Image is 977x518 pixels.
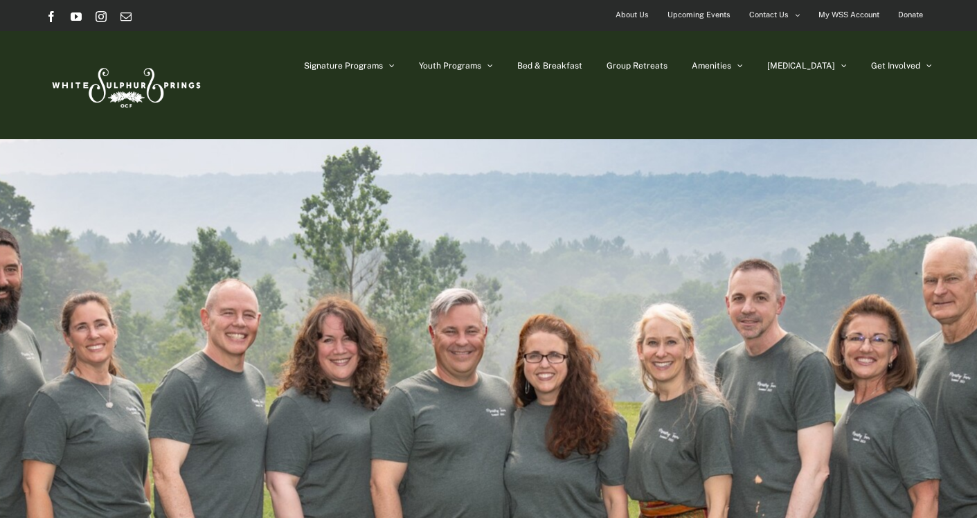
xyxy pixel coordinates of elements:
span: Upcoming Events [667,5,730,25]
span: My WSS Account [818,5,879,25]
a: Bed & Breakfast [517,31,582,100]
a: YouTube [71,11,82,22]
a: Facebook [46,11,57,22]
a: Signature Programs [304,31,395,100]
a: [MEDICAL_DATA] [767,31,847,100]
span: Group Retreats [607,62,667,70]
nav: Main Menu [304,31,932,100]
span: Amenities [692,62,731,70]
span: Bed & Breakfast [517,62,582,70]
span: Signature Programs [304,62,383,70]
span: Donate [898,5,923,25]
img: White Sulphur Springs Logo [46,53,205,118]
span: About Us [616,5,649,25]
a: Youth Programs [419,31,493,100]
span: Youth Programs [419,62,481,70]
span: [MEDICAL_DATA] [767,62,835,70]
a: Email [120,11,132,22]
a: Instagram [96,11,107,22]
a: Amenities [692,31,743,100]
a: Get Involved [871,31,932,100]
a: Group Retreats [607,31,667,100]
span: Contact Us [749,5,789,25]
span: Get Involved [871,62,920,70]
